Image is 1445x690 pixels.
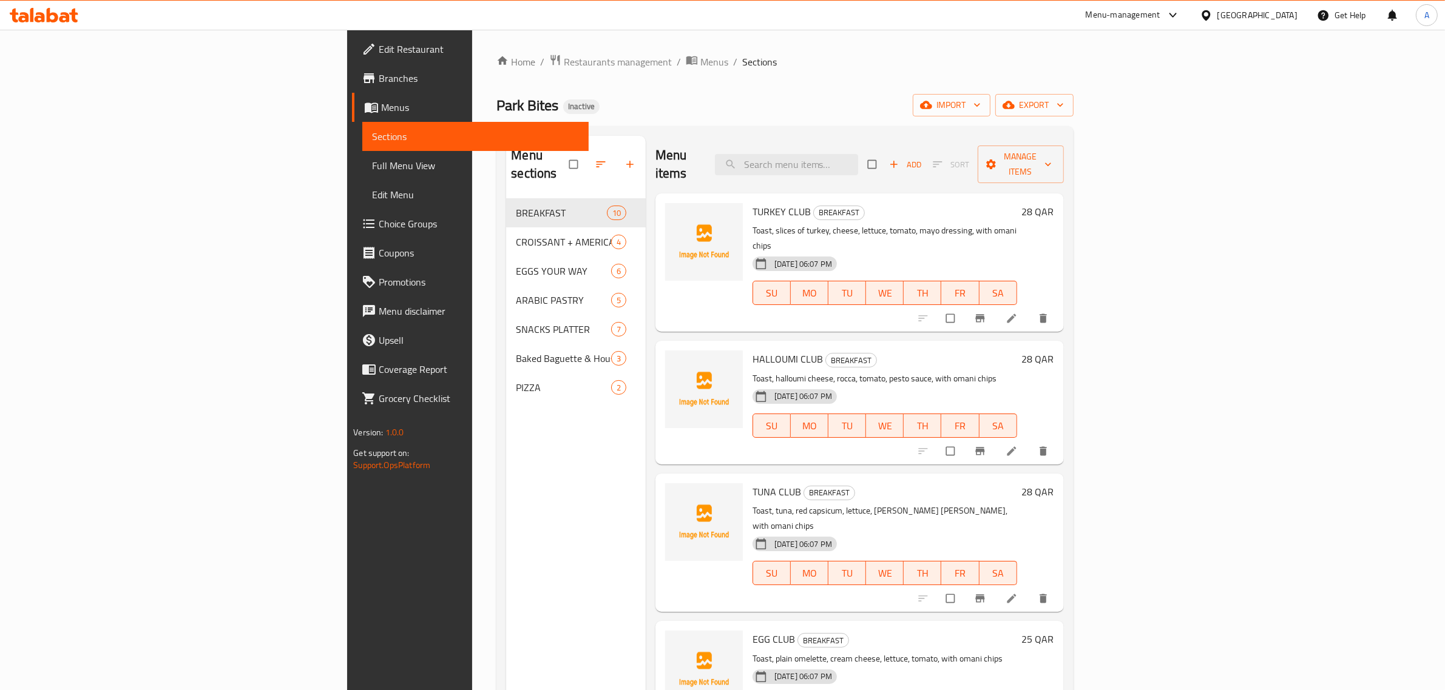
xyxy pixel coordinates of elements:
span: Get support on: [353,445,409,461]
div: items [611,235,626,249]
span: FR [946,564,974,582]
span: PIZZA [516,380,611,395]
a: Edit Menu [362,180,589,209]
span: 2 [612,382,626,394]
span: WE [871,417,899,435]
span: TU [833,284,861,302]
a: Upsell [352,326,589,355]
a: Menu disclaimer [352,296,589,326]
span: Sort sections [587,151,617,178]
span: Edit Restaurant [379,42,579,56]
a: Edit menu item [1006,445,1020,457]
a: Coupons [352,238,589,267]
span: SA [984,564,1012,582]
span: 5 [612,295,626,306]
span: BREAKFAST [826,353,876,367]
a: Promotions [352,267,589,296]
div: Menu-management [1086,8,1160,22]
span: ARABIC PASTRY [516,293,611,307]
div: BREAKFAST [825,353,877,367]
a: Support.OpsPlatform [353,457,430,473]
span: Coverage Report [379,362,579,377]
button: WE [866,561,904,585]
img: TUNA CLUB [665,483,743,561]
span: SU [758,564,786,582]
button: SU [753,281,791,305]
div: EGGS YOUR WAY6 [506,256,646,286]
button: SU [753,561,791,585]
button: MO [791,281,828,305]
span: Promotions [379,275,579,289]
div: ARABIC PASTRY5 [506,286,646,315]
button: Add [886,155,925,174]
span: Menus [381,100,579,115]
div: BREAKFAST10 [506,198,646,227]
div: CROISSANT + AMERICANO COFFEE4 [506,227,646,256]
button: SA [980,414,1017,438]
div: items [611,322,626,337]
div: [GEOGRAPHIC_DATA] [1217,8,1298,22]
span: 1.0.0 [385,424,404,440]
span: Baked Baguette & House Burger [516,351,611,366]
span: HALLOUMI CLUB [753,350,823,368]
span: EGG CLUB [753,630,795,648]
span: Menu disclaimer [379,304,579,318]
span: Version: [353,424,383,440]
button: Manage items [978,146,1064,183]
button: TU [828,414,866,438]
a: Menus [686,54,728,70]
span: Full Menu View [372,158,579,173]
span: EGGS YOUR WAY [516,264,611,278]
li: / [677,55,681,69]
h6: 25 QAR [1022,631,1054,648]
button: Branch-specific-item [967,305,996,332]
div: BREAKFAST [797,633,849,648]
span: [DATE] 06:07 PM [770,390,837,402]
p: Toast, halloumi cheese, rocca, tomato, pesto sauce, with omani chips [753,371,1017,386]
span: Select to update [939,587,964,610]
span: SU [758,284,786,302]
span: 6 [612,266,626,277]
span: 7 [612,324,626,335]
span: Restaurants management [564,55,672,69]
span: 10 [607,207,626,219]
span: TH [909,284,936,302]
span: 3 [612,353,626,364]
a: Restaurants management [549,54,672,70]
p: Toast, slices of turkey, cheese, lettuce, tomato, mayo dressing, with omani chips [753,223,1017,253]
a: Choice Groups [352,209,589,238]
li: / [733,55,737,69]
span: MO [796,564,824,582]
button: Branch-specific-item [967,585,996,612]
span: 4 [612,236,626,248]
a: Grocery Checklist [352,384,589,413]
span: CROISSANT + AMERICANO COFFEE [516,235,611,249]
span: TH [909,564,936,582]
span: TH [909,417,936,435]
span: A [1424,8,1429,22]
button: export [995,94,1074,116]
span: Choice Groups [379,216,579,231]
button: TH [904,561,941,585]
h6: 28 QAR [1022,483,1054,500]
span: [DATE] 06:07 PM [770,538,837,550]
a: Sections [362,122,589,151]
span: Select section [861,153,886,176]
span: Menus [700,55,728,69]
span: Select to update [939,307,964,330]
h2: Menu items [655,146,700,183]
span: Upsell [379,333,579,347]
span: Edit Menu [372,187,579,202]
button: delete [1030,305,1059,332]
span: BREAKFAST [516,206,606,220]
a: Coverage Report [352,355,589,384]
span: WE [871,284,899,302]
div: SNACKS PLATTER [516,322,611,337]
div: items [607,206,626,220]
p: Toast, plain omelette, cream cheese, lettuce, tomato, with omani chips [753,651,1017,666]
span: Sections [372,129,579,144]
button: SU [753,414,791,438]
h6: 28 QAR [1022,203,1054,220]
